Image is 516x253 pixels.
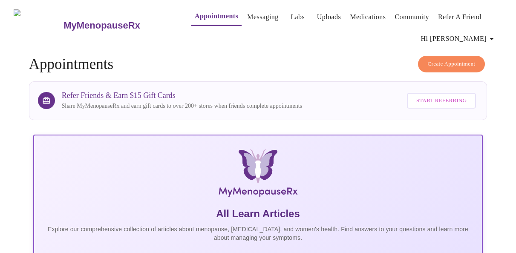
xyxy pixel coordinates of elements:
button: Uploads [314,9,345,26]
span: Hi [PERSON_NAME] [421,33,497,45]
a: Messaging [247,11,278,23]
img: MyMenopauseRx Logo [108,149,407,200]
a: Refer a Friend [438,11,481,23]
h3: Refer Friends & Earn $15 Gift Cards [62,91,302,100]
p: Explore our comprehensive collection of articles about menopause, [MEDICAL_DATA], and women's hea... [41,225,476,242]
a: MyMenopauseRx [63,11,174,40]
span: Create Appointment [428,59,476,69]
h4: Appointments [29,56,487,73]
a: Community [395,11,429,23]
button: Medications [346,9,389,26]
p: Share MyMenopauseRx and earn gift cards to over 200+ stores when friends complete appointments [62,102,302,110]
button: Community [391,9,432,26]
a: Uploads [317,11,341,23]
h3: MyMenopauseRx [63,20,140,31]
h5: All Learn Articles [41,207,476,221]
a: Medications [350,11,386,23]
button: Labs [284,9,311,26]
span: Start Referring [416,96,467,106]
button: Hi [PERSON_NAME] [418,30,500,47]
button: Start Referring [407,93,476,109]
button: Messaging [244,9,282,26]
button: Refer a Friend [435,9,485,26]
a: Start Referring [405,89,478,113]
a: Labs [291,11,305,23]
a: Appointments [195,10,238,22]
button: Appointments [191,8,242,26]
button: Create Appointment [418,56,485,72]
img: MyMenopauseRx Logo [14,9,63,41]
